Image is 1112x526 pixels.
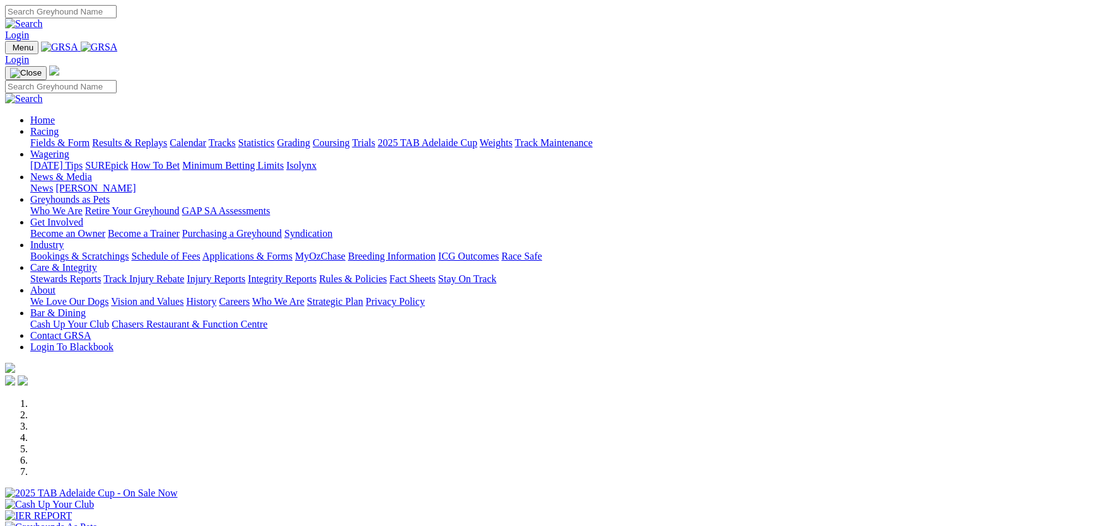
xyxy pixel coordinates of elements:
div: Industry [30,251,1107,262]
a: Care & Integrity [30,262,97,273]
div: Get Involved [30,228,1107,239]
a: Purchasing a Greyhound [182,228,282,239]
div: Racing [30,137,1107,149]
a: About [30,285,55,295]
a: Trials [352,137,375,148]
a: Login [5,30,29,40]
a: Chasers Restaurant & Function Centre [112,319,267,329]
input: Search [5,5,117,18]
input: Search [5,80,117,93]
a: Fact Sheets [390,273,436,284]
a: Breeding Information [348,251,436,261]
a: Racing [30,126,59,137]
a: We Love Our Dogs [30,296,108,307]
button: Toggle navigation [5,41,38,54]
a: Race Safe [501,251,542,261]
a: Isolynx [286,160,316,171]
a: GAP SA Assessments [182,205,270,216]
a: Applications & Forms [202,251,292,261]
div: Bar & Dining [30,319,1107,330]
a: 2025 TAB Adelaide Cup [378,137,477,148]
a: Wagering [30,149,69,159]
a: Bar & Dining [30,307,86,318]
div: News & Media [30,183,1107,194]
a: ICG Outcomes [438,251,499,261]
a: Minimum Betting Limits [182,160,284,171]
a: News [30,183,53,193]
img: Cash Up Your Club [5,499,94,510]
a: Injury Reports [187,273,245,284]
a: Statistics [238,137,275,148]
img: IER REPORT [5,510,72,522]
a: History [186,296,216,307]
img: logo-grsa-white.png [49,66,59,76]
a: How To Bet [131,160,180,171]
a: Tracks [209,137,236,148]
a: Track Injury Rebate [103,273,184,284]
a: Results & Replays [92,137,167,148]
a: Retire Your Greyhound [85,205,180,216]
a: Privacy Policy [366,296,425,307]
a: Integrity Reports [248,273,316,284]
a: Syndication [284,228,332,239]
a: Careers [219,296,250,307]
a: Who We Are [252,296,304,307]
a: Greyhounds as Pets [30,194,110,205]
img: GRSA [81,42,118,53]
img: GRSA [41,42,78,53]
a: Home [30,115,55,125]
a: Login To Blackbook [30,341,113,352]
a: [DATE] Tips [30,160,83,171]
img: Search [5,18,43,30]
a: Coursing [313,137,350,148]
a: Weights [480,137,513,148]
div: Wagering [30,160,1107,171]
img: facebook.svg [5,375,15,386]
a: Get Involved [30,217,83,227]
a: Bookings & Scratchings [30,251,129,261]
img: 2025 TAB Adelaide Cup - On Sale Now [5,488,178,499]
a: Cash Up Your Club [30,319,109,329]
div: About [30,296,1107,307]
a: Who We Are [30,205,83,216]
a: Contact GRSA [30,330,91,341]
a: Schedule of Fees [131,251,200,261]
img: Close [10,68,42,78]
a: Become a Trainer [108,228,180,239]
img: Search [5,93,43,105]
a: Login [5,54,29,65]
a: Rules & Policies [319,273,387,284]
a: Stewards Reports [30,273,101,284]
a: Become an Owner [30,228,105,239]
a: Stay On Track [438,273,496,284]
a: SUREpick [85,160,128,171]
button: Toggle navigation [5,66,47,80]
a: Vision and Values [111,296,183,307]
a: News & Media [30,171,92,182]
a: [PERSON_NAME] [55,183,136,193]
a: Track Maintenance [515,137,593,148]
a: MyOzChase [295,251,345,261]
img: twitter.svg [18,375,28,386]
a: Strategic Plan [307,296,363,307]
span: Menu [13,43,33,52]
div: Care & Integrity [30,273,1107,285]
a: Grading [277,137,310,148]
a: Calendar [170,137,206,148]
img: logo-grsa-white.png [5,363,15,373]
div: Greyhounds as Pets [30,205,1107,217]
a: Industry [30,239,64,250]
a: Fields & Form [30,137,90,148]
